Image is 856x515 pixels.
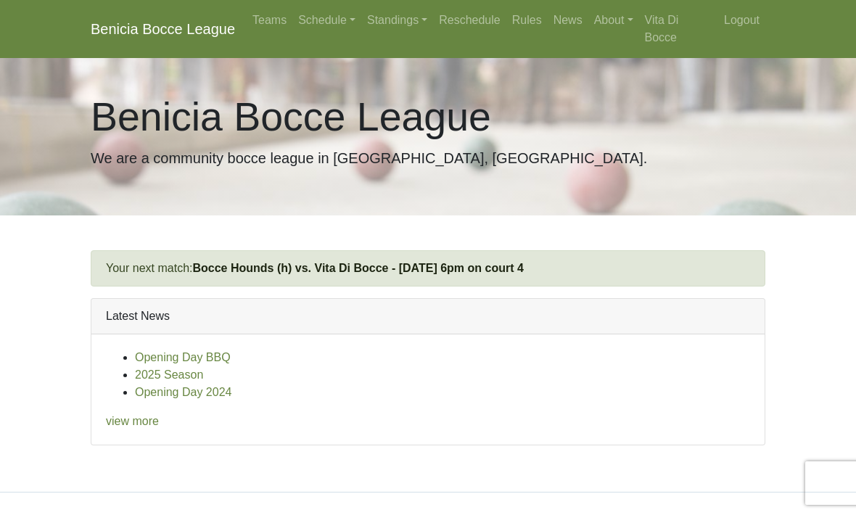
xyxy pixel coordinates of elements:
[292,6,361,35] a: Schedule
[506,6,548,35] a: Rules
[361,6,433,35] a: Standings
[192,262,523,274] a: Bocce Hounds (h) vs. Vita Di Bocce - [DATE] 6pm on court 4
[91,250,765,287] div: Your next match:
[106,415,159,427] a: view more
[588,6,639,35] a: About
[718,6,765,35] a: Logout
[639,6,719,52] a: Vita Di Bocce
[247,6,292,35] a: Teams
[548,6,588,35] a: News
[91,299,765,334] div: Latest News
[135,351,231,363] a: Opening Day BBQ
[91,93,765,141] h1: Benicia Bocce League
[433,6,506,35] a: Reschedule
[91,147,765,169] p: We are a community bocce league in [GEOGRAPHIC_DATA], [GEOGRAPHIC_DATA].
[135,386,231,398] a: Opening Day 2024
[135,368,203,381] a: 2025 Season
[91,15,235,44] a: Benicia Bocce League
